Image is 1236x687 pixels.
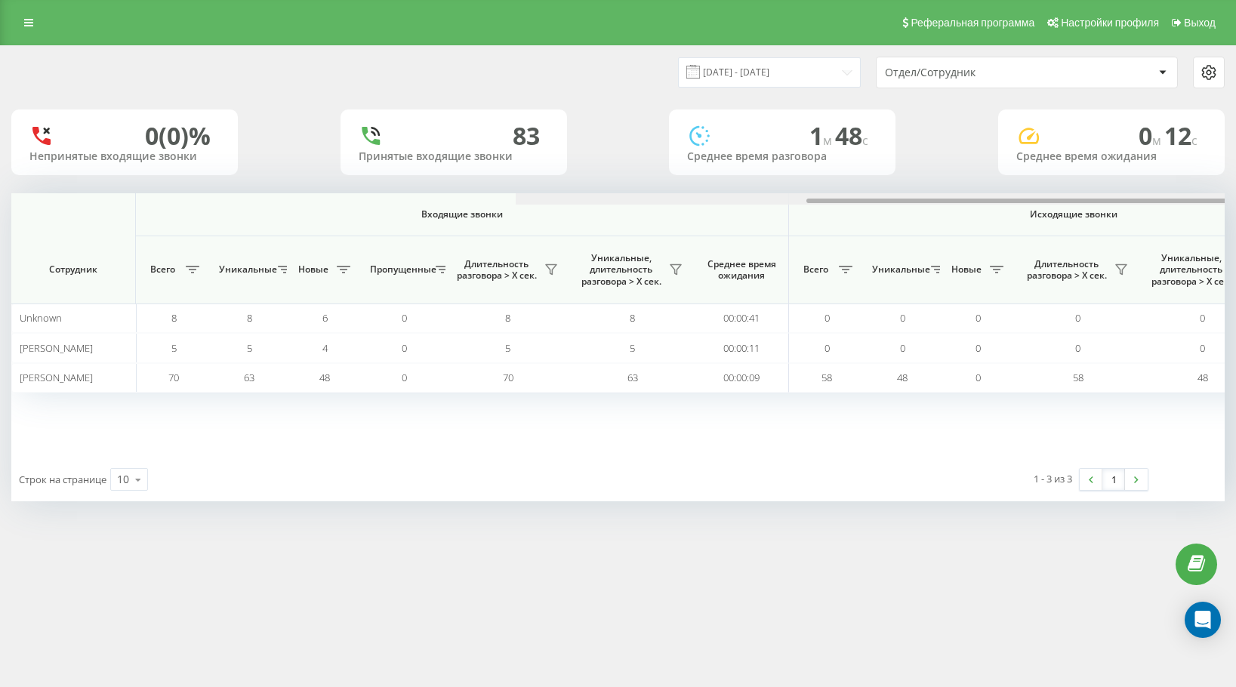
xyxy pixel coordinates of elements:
[1034,471,1072,486] div: 1 - 3 из 3
[835,119,868,152] span: 48
[948,263,985,276] span: Новые
[294,263,332,276] span: Новые
[1191,132,1197,149] span: c
[825,341,830,355] span: 0
[1102,469,1125,490] a: 1
[20,311,62,325] span: Unknown
[911,17,1034,29] span: Реферальная программа
[219,263,273,276] span: Уникальные
[825,311,830,325] span: 0
[1184,17,1216,29] span: Выход
[897,371,908,384] span: 48
[976,341,981,355] span: 0
[19,473,106,486] span: Строк на странице
[630,311,635,325] span: 8
[20,341,93,355] span: [PERSON_NAME]
[1200,341,1205,355] span: 0
[145,122,211,150] div: 0 (0)%
[1023,258,1110,282] span: Длительность разговора > Х сек.
[117,472,129,487] div: 10
[900,341,905,355] span: 0
[1200,311,1205,325] span: 0
[630,341,635,355] span: 5
[976,311,981,325] span: 0
[1139,119,1164,152] span: 0
[503,371,513,384] span: 70
[695,363,789,393] td: 00:00:09
[175,208,749,220] span: Входящие звонки
[1197,371,1208,384] span: 48
[453,258,540,282] span: Длительность разговора > Х сек.
[1164,119,1197,152] span: 12
[29,150,220,163] div: Непринятые входящие звонки
[695,303,789,333] td: 00:00:41
[695,333,789,362] td: 00:00:11
[862,132,868,149] span: c
[402,311,407,325] span: 0
[322,341,328,355] span: 4
[1185,602,1221,638] div: Open Intercom Messenger
[627,371,638,384] span: 63
[1061,17,1159,29] span: Настройки профиля
[247,341,252,355] span: 5
[1016,150,1207,163] div: Среднее время ожидания
[1075,341,1080,355] span: 0
[1073,371,1083,384] span: 58
[976,371,981,384] span: 0
[505,311,510,325] span: 8
[370,263,431,276] span: Пропущенные
[900,311,905,325] span: 0
[1152,132,1164,149] span: м
[143,263,181,276] span: Всего
[809,119,835,152] span: 1
[885,66,1065,79] div: Отдел/Сотрудник
[687,150,877,163] div: Среднее время разговора
[319,371,330,384] span: 48
[402,341,407,355] span: 0
[578,252,664,288] span: Уникальные, длительность разговора > Х сек.
[20,371,93,384] span: [PERSON_NAME]
[168,371,179,384] span: 70
[823,132,835,149] span: м
[171,341,177,355] span: 5
[171,311,177,325] span: 8
[322,311,328,325] span: 6
[706,258,777,282] span: Среднее время ожидания
[872,263,926,276] span: Уникальные
[513,122,540,150] div: 83
[359,150,549,163] div: Принятые входящие звонки
[402,371,407,384] span: 0
[24,263,122,276] span: Сотрудник
[244,371,254,384] span: 63
[821,371,832,384] span: 58
[797,263,834,276] span: Всего
[505,341,510,355] span: 5
[1075,311,1080,325] span: 0
[247,311,252,325] span: 8
[1148,252,1234,288] span: Уникальные, длительность разговора > Х сек.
